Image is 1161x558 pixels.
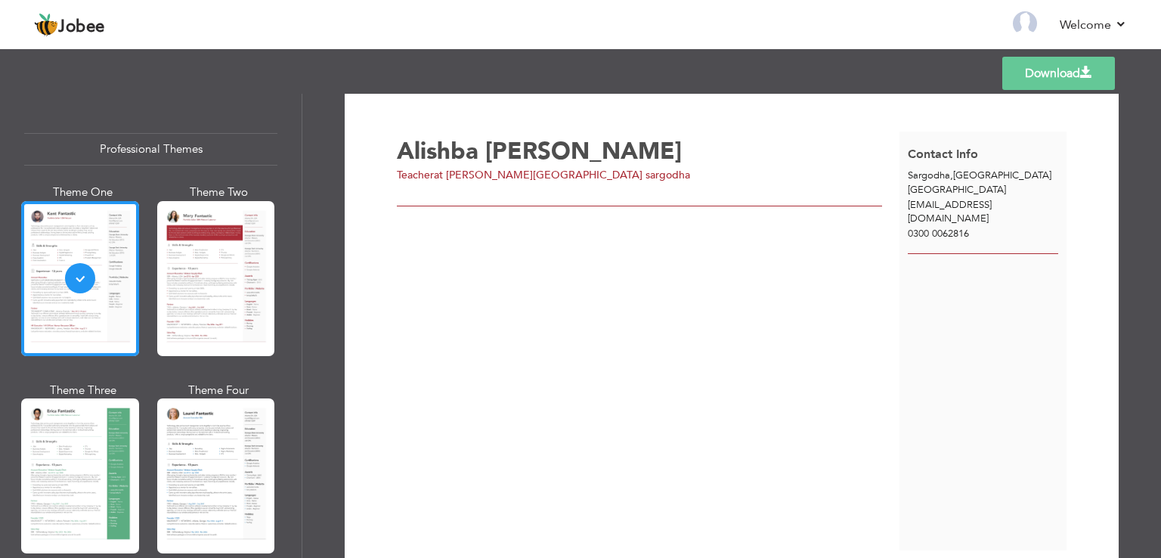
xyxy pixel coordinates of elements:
div: Theme Three [24,383,142,398]
img: jobee.io [34,13,58,37]
span: Teacher [397,168,434,182]
span: [GEOGRAPHIC_DATA] [908,183,1006,197]
span: [PERSON_NAME] [485,135,682,167]
span: Contact Info [908,146,978,163]
span: [EMAIL_ADDRESS][DOMAIN_NAME] [908,198,992,226]
div: [GEOGRAPHIC_DATA] [899,169,1067,197]
div: Theme Two [160,184,278,200]
span: Sargodha [908,169,950,182]
div: Professional Themes [24,133,277,166]
span: 0300 0062816 [908,227,969,240]
a: Download [1002,57,1115,90]
a: Welcome [1060,16,1127,34]
span: at [PERSON_NAME][GEOGRAPHIC_DATA] sargodha [434,168,690,182]
img: Profile Img [1013,11,1037,36]
div: Theme Four [160,383,278,398]
div: Theme One [24,184,142,200]
a: Jobee [34,13,105,37]
span: Jobee [58,19,105,36]
span: , [950,169,953,182]
span: Alishba [397,135,478,167]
